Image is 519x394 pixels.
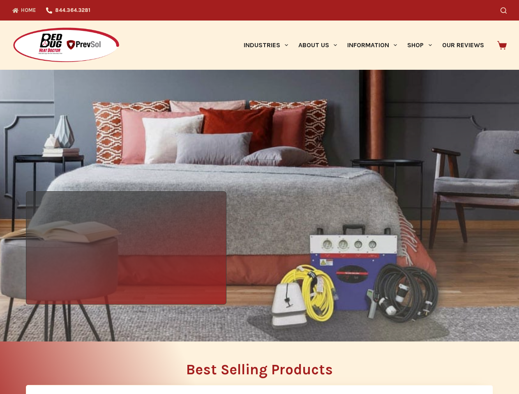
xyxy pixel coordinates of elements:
[238,21,293,70] a: Industries
[238,21,489,70] nav: Primary
[26,362,493,377] h2: Best Selling Products
[501,7,507,14] button: Search
[402,21,437,70] a: Shop
[342,21,402,70] a: Information
[12,27,120,64] img: Prevsol/Bed Bug Heat Doctor
[293,21,342,70] a: About Us
[437,21,489,70] a: Our Reviews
